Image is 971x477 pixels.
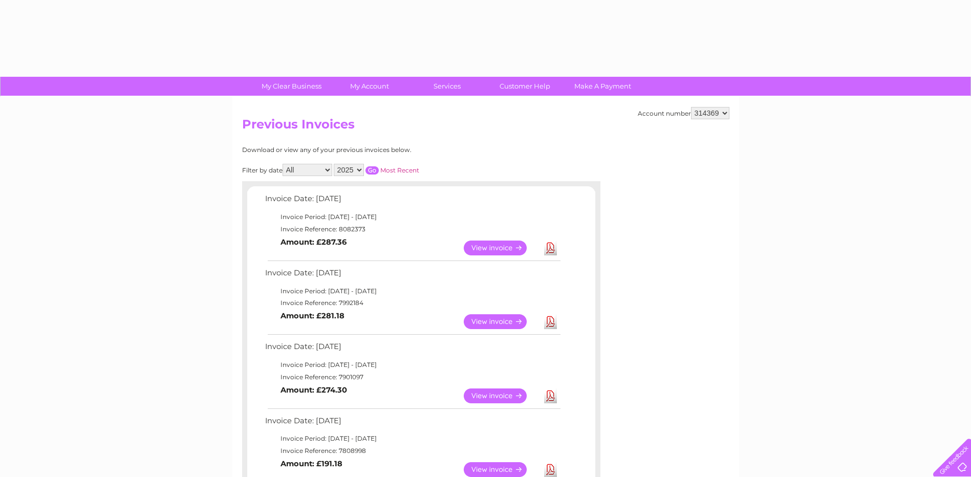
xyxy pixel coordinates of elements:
[280,459,342,468] b: Amount: £191.18
[544,314,557,329] a: Download
[380,166,419,174] a: Most Recent
[280,311,344,320] b: Amount: £281.18
[544,462,557,477] a: Download
[263,445,562,457] td: Invoice Reference: 7808998
[464,241,539,255] a: View
[263,192,562,211] td: Invoice Date: [DATE]
[544,241,557,255] a: Download
[263,340,562,359] td: Invoice Date: [DATE]
[263,359,562,371] td: Invoice Period: [DATE] - [DATE]
[263,223,562,235] td: Invoice Reference: 8082373
[405,77,489,96] a: Services
[560,77,645,96] a: Make A Payment
[263,266,562,285] td: Invoice Date: [DATE]
[327,77,412,96] a: My Account
[263,371,562,383] td: Invoice Reference: 7901097
[249,77,334,96] a: My Clear Business
[242,164,511,176] div: Filter by date
[464,314,539,329] a: View
[483,77,567,96] a: Customer Help
[263,297,562,309] td: Invoice Reference: 7992184
[263,414,562,433] td: Invoice Date: [DATE]
[263,285,562,297] td: Invoice Period: [DATE] - [DATE]
[263,211,562,223] td: Invoice Period: [DATE] - [DATE]
[263,432,562,445] td: Invoice Period: [DATE] - [DATE]
[464,388,539,403] a: View
[242,117,729,137] h2: Previous Invoices
[464,462,539,477] a: View
[638,107,729,119] div: Account number
[280,237,347,247] b: Amount: £287.36
[242,146,511,154] div: Download or view any of your previous invoices below.
[280,385,347,395] b: Amount: £274.30
[544,388,557,403] a: Download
